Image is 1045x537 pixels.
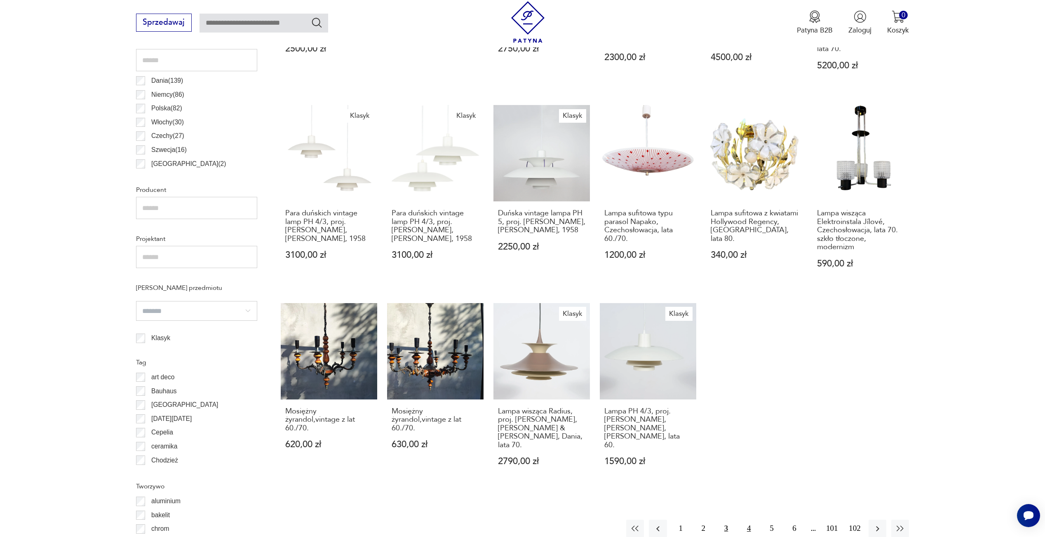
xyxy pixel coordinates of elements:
[498,407,585,449] h3: Lampa wisząca Radius, proj. [PERSON_NAME], [PERSON_NAME] & [PERSON_NAME], Dania, lata 70.
[151,103,182,114] p: Polska ( 82 )
[151,413,192,424] p: [DATE][DATE]
[392,440,479,449] p: 630,00 zł
[151,427,173,438] p: Cepelia
[285,44,373,53] p: 2500,00 zł
[507,1,549,43] img: Patyna - sklep z meblami i dekoracjami vintage
[151,510,170,521] p: bakelit
[151,455,178,466] p: Chodzież
[151,75,183,86] p: Dania ( 139 )
[899,11,908,19] div: 0
[797,26,833,35] p: Patyna B2B
[854,10,867,23] img: Ikonka użytkownika
[604,407,692,449] h3: Lampa PH 4/3, proj. [PERSON_NAME], [PERSON_NAME], [PERSON_NAME], lata 60.
[151,496,181,507] p: aluminium
[892,10,904,23] img: Ikona koszyka
[711,53,798,62] p: 4500,00 zł
[887,26,909,35] p: Koszyk
[711,251,798,259] p: 340,00 zł
[281,105,377,287] a: KlasykPara duńskich vintage lamp PH 4/3, proj. Poul Henningsen, Louis Poulsen, 1958Para duńskich ...
[808,10,821,23] img: Ikona medalu
[817,12,904,54] h3: Szklany żyrandol Vistosi Murano "Fiocchi Di Neve", [GEOGRAPHIC_DATA], lata 70.
[604,457,692,466] p: 1590,00 zł
[493,105,590,287] a: KlasykDuńska vintage lampa PH 5, proj. Poul Henningsen, Louis Poulsen, 1958Duńska vintage lampa P...
[600,303,696,485] a: KlasykLampa PH 4/3, proj. P. Henningsen, Louis Poulsen, Dania, lata 60.Lampa PH 4/3, proj. [PERSO...
[387,303,484,485] a: Mosiężny żyrandol,vintage z lat 60./70.Mosiężny żyrandol,vintage z lat 60./70.630,00 zł
[151,523,169,534] p: chrom
[813,105,909,287] a: Lampa wisząca Elektroinstala Jílové, Czechosłowacja, lata 70. szkło tłoczone, modernizmLampa wisz...
[392,251,479,259] p: 3100,00 zł
[151,89,184,100] p: Niemcy ( 86 )
[281,303,377,485] a: Mosiężny żyrandol,vintage z lat 60./70.Mosiężny żyrandol,vintage z lat 60./70.620,00 zł
[285,209,373,243] h3: Para duńskich vintage lamp PH 4/3, proj. [PERSON_NAME], [PERSON_NAME], 1958
[311,16,323,28] button: Szukaj
[151,172,226,183] p: [GEOGRAPHIC_DATA] ( 2 )
[493,303,590,485] a: KlasykLampa wisząca Radius, proj. E. Balslev, Fog & Mørup, Dania, lata 70.Lampa wisząca Radius, p...
[604,251,692,259] p: 1200,00 zł
[151,333,170,343] p: Klasyk
[498,209,585,234] h3: Duńska vintage lampa PH 5, proj. [PERSON_NAME], [PERSON_NAME], 1958
[285,407,373,432] h3: Mosiężny żyrandol,vintage z lat 60./70.
[387,105,484,287] a: KlasykPara duńskich vintage lamp PH 4/3, proj. Poul Henningsen, Louis Poulsen, 1958Para duńskich ...
[604,53,692,62] p: 2300,00 zł
[136,481,257,492] p: Tworzywo
[285,251,373,259] p: 3100,00 zł
[151,469,176,479] p: Ćmielów
[151,386,177,397] p: Bauhaus
[817,259,904,268] p: 590,00 zł
[136,14,192,32] button: Sprzedawaj
[151,131,184,141] p: Czechy ( 27 )
[706,105,803,287] a: Lampa sufitowa z kwiatami Hollywood Regency, Włochy, lata 80.Lampa sufitowa z kwiatami Hollywood ...
[285,440,373,449] p: 620,00 zł
[151,399,218,410] p: [GEOGRAPHIC_DATA]
[136,20,192,26] a: Sprzedawaj
[151,117,184,128] p: Włochy ( 30 )
[136,184,257,195] p: Producent
[600,105,696,287] a: Lampa sufitowa typu parasol Napako, Czechosłowacja, lata 60./70.Lampa sufitowa typu parasol Napak...
[848,10,871,35] button: Zaloguj
[392,209,479,243] h3: Para duńskich vintage lamp PH 4/3, proj. [PERSON_NAME], [PERSON_NAME], 1958
[151,159,226,169] p: [GEOGRAPHIC_DATA] ( 2 )
[136,233,257,244] p: Projektant
[797,10,833,35] button: Patyna B2B
[604,209,692,243] h3: Lampa sufitowa typu parasol Napako, Czechosłowacja, lata 60./70.
[392,407,479,432] h3: Mosiężny żyrandol,vintage z lat 60./70.
[151,441,177,452] p: ceramika
[151,145,187,155] p: Szwecja ( 16 )
[498,44,585,53] p: 2750,00 zł
[151,372,174,383] p: art deco
[498,243,585,251] p: 2250,00 zł
[817,209,904,251] h3: Lampa wisząca Elektroinstala Jílové, Czechosłowacja, lata 70. szkło tłoczone, modernizm
[848,26,871,35] p: Zaloguj
[1017,504,1040,527] iframe: Smartsupp widget button
[498,457,585,466] p: 2790,00 zł
[797,10,833,35] a: Ikona medaluPatyna B2B
[887,10,909,35] button: 0Koszyk
[136,357,257,368] p: Tag
[817,61,904,70] p: 5200,00 zł
[711,209,798,243] h3: Lampa sufitowa z kwiatami Hollywood Regency, [GEOGRAPHIC_DATA], lata 80.
[136,283,257,293] p: [PERSON_NAME] przedmiotu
